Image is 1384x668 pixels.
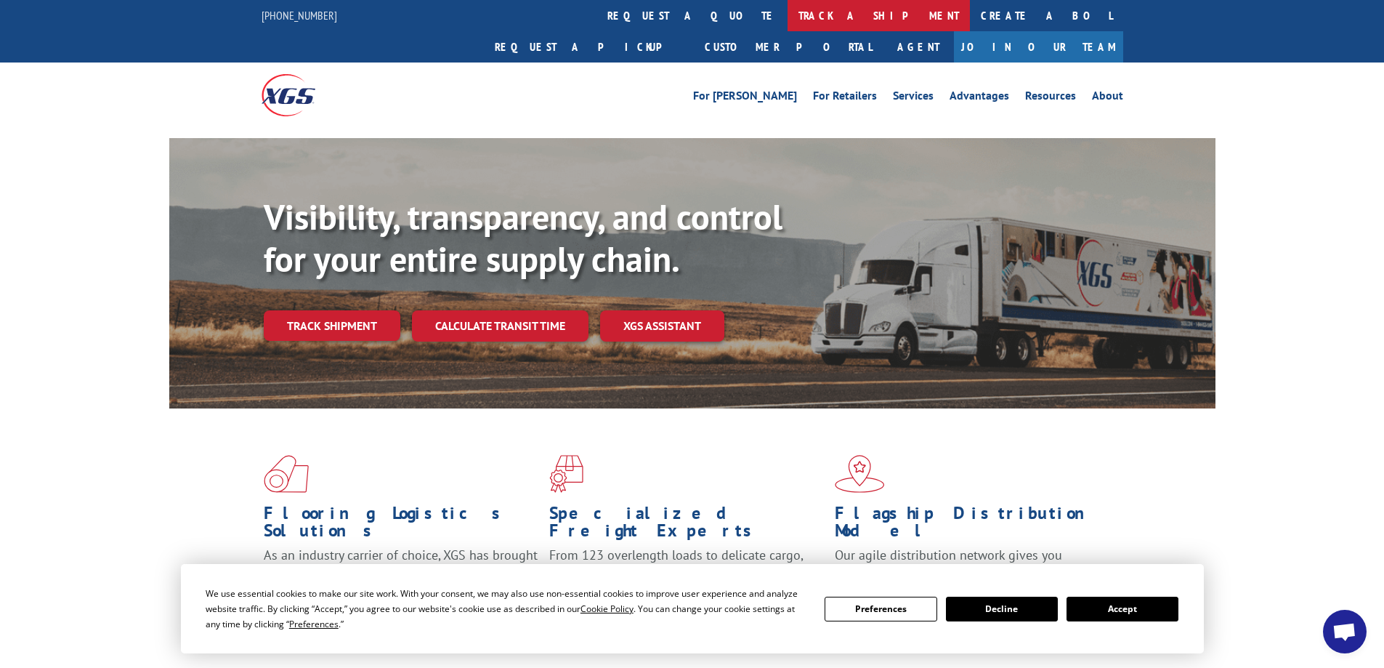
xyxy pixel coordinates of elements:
[289,618,339,630] span: Preferences
[264,194,782,281] b: Visibility, transparency, and control for your entire supply chain.
[946,597,1058,621] button: Decline
[264,504,538,547] h1: Flooring Logistics Solutions
[181,564,1204,653] div: Cookie Consent Prompt
[694,31,883,63] a: Customer Portal
[206,586,807,632] div: We use essential cookies to make our site work. With your consent, we may also use non-essential ...
[835,504,1109,547] h1: Flagship Distribution Model
[549,455,583,493] img: xgs-icon-focused-on-flooring-red
[549,504,824,547] h1: Specialized Freight Experts
[264,455,309,493] img: xgs-icon-total-supply-chain-intelligence-red
[262,8,337,23] a: [PHONE_NUMBER]
[950,90,1009,106] a: Advantages
[1025,90,1076,106] a: Resources
[1067,597,1178,621] button: Accept
[883,31,954,63] a: Agent
[893,90,934,106] a: Services
[580,603,634,615] span: Cookie Policy
[600,310,724,342] a: XGS ASSISTANT
[813,90,877,106] a: For Retailers
[835,455,885,493] img: xgs-icon-flagship-distribution-model-red
[954,31,1123,63] a: Join Our Team
[264,547,538,598] span: As an industry carrier of choice, XGS has brought innovation and dedication to flooring logistics...
[1092,90,1123,106] a: About
[412,310,588,342] a: Calculate transit time
[693,90,797,106] a: For [PERSON_NAME]
[825,597,936,621] button: Preferences
[835,547,1102,581] span: Our agile distribution network gives you nationwide inventory management on demand.
[264,310,400,341] a: Track shipment
[1323,610,1367,653] a: Open chat
[484,31,694,63] a: Request a pickup
[549,547,824,611] p: From 123 overlength loads to delicate cargo, our experienced staff knows the best way to move you...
